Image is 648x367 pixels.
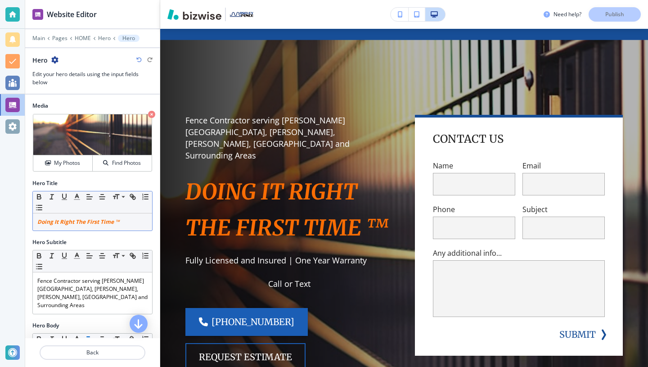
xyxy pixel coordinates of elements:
[559,328,596,341] button: SUBMIT
[122,35,135,41] p: Hero
[75,35,91,41] button: HOME
[32,238,67,246] h2: Hero Subtitle
[32,113,153,172] div: My PhotosFind Photos
[185,278,393,290] p: Call or Text
[32,322,59,330] h2: Hero Body
[229,12,254,17] img: Your Logo
[32,179,58,187] h2: Hero Title
[185,115,393,162] p: Fence Contractor serving [PERSON_NAME][GEOGRAPHIC_DATA], [PERSON_NAME], [PERSON_NAME], [GEOGRAPHI...
[32,35,45,41] button: Main
[47,9,97,20] h2: Website Editor
[32,9,43,20] img: editor icon
[98,35,111,41] button: Hero
[522,204,605,215] p: Subject
[32,102,153,110] h2: Media
[433,132,504,146] h4: Contact Us
[433,248,605,258] p: Any additional info...
[112,159,141,167] h4: Find Photos
[93,155,152,171] button: Find Photos
[118,35,139,42] button: Hero
[433,161,515,171] p: Name
[40,349,144,357] p: Back
[32,70,153,86] h3: Edit your hero details using the input fields below
[33,155,93,171] button: My Photos
[522,161,605,171] p: Email
[54,159,80,167] h4: My Photos
[40,345,145,360] button: Back
[185,178,388,241] em: Doing It Right The First Time ™
[433,204,515,215] p: Phone
[553,10,581,18] h3: Need help?
[185,255,393,267] p: Fully Licensed and Insured | One Year Warranty
[52,35,67,41] button: Pages
[37,277,148,309] p: Fence Contractor serving [PERSON_NAME][GEOGRAPHIC_DATA], [PERSON_NAME], [PERSON_NAME], [GEOGRAPHI...
[37,218,119,226] em: Doing It Right The First Time ™
[167,9,221,20] img: Bizwise Logo
[185,308,308,336] a: [PHONE_NUMBER]
[32,55,48,65] h2: Hero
